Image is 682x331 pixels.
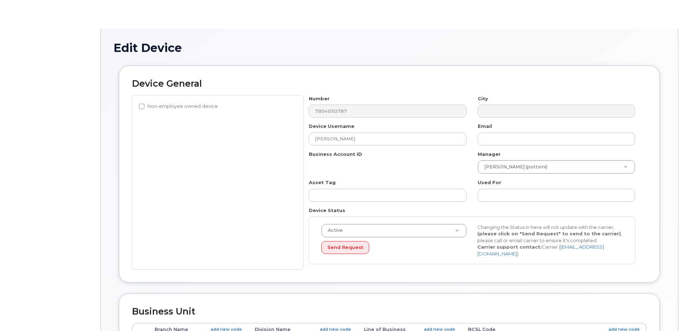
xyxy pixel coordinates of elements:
a: Active [322,224,466,237]
input: Non-employee owned device [139,104,145,109]
h1: Edit Device [113,42,665,54]
label: City [478,95,488,102]
label: Asset Tag [309,179,336,186]
label: Device Status [309,207,345,214]
label: Device Username [309,123,354,130]
span: Active [323,227,343,234]
label: Non-employee owned device [139,102,218,111]
label: Manager [478,151,501,158]
a: [PERSON_NAME] (pottsmi) [478,160,635,173]
label: Used For [478,179,501,186]
h2: Business Unit [132,307,647,317]
h2: Device General [132,79,647,89]
label: Business Account ID [309,151,362,158]
label: Email [478,123,492,130]
button: Send Request [321,241,369,254]
label: Number [309,95,330,102]
a: [EMAIL_ADDRESS][DOMAIN_NAME] [477,244,604,256]
div: Changing the Status in here will not update with the carrier, , please call or email carrier to e... [472,224,628,257]
strong: Carrier support contact: [477,244,542,250]
strong: (please click on "Send Request" to send to the carrier) [477,231,621,236]
span: [PERSON_NAME] (pottsmi) [480,164,547,170]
